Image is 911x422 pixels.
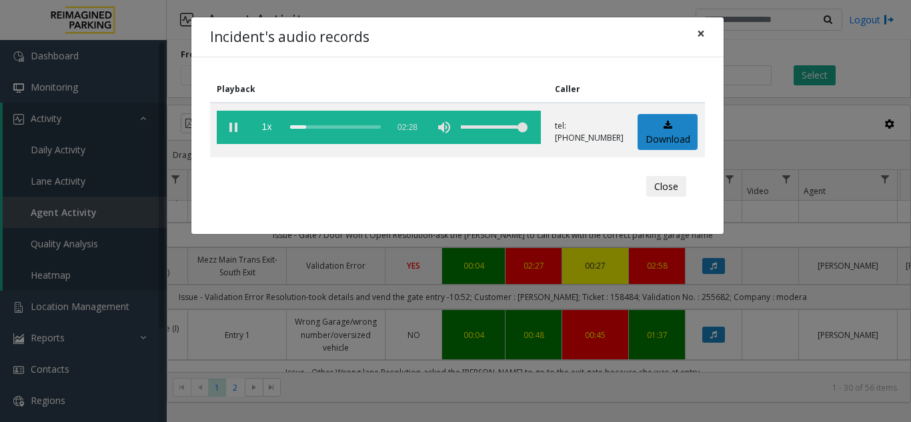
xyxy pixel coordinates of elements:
[210,27,369,48] h4: Incident's audio records
[290,111,381,144] div: scrub bar
[638,114,698,151] a: Download
[688,17,714,50] button: Close
[548,76,631,103] th: Caller
[461,111,528,144] div: volume level
[210,76,548,103] th: Playback
[646,176,686,197] button: Close
[250,111,283,144] span: playback speed button
[697,24,705,43] span: ×
[555,120,624,144] p: tel:[PHONE_NUMBER]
